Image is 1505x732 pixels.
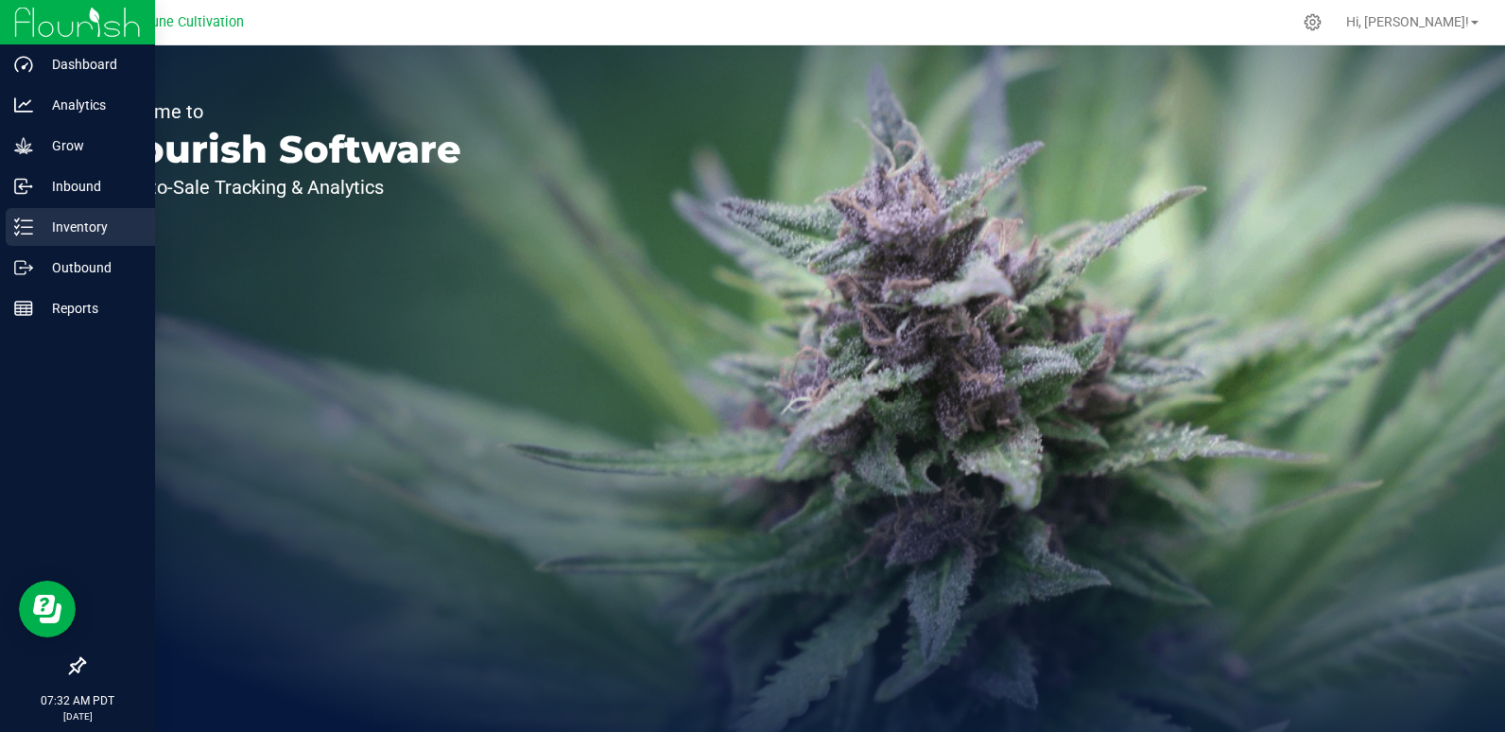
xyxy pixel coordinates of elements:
div: Manage settings [1301,13,1324,31]
p: Welcome to [102,102,461,121]
span: Dune Cultivation [143,14,244,30]
p: Dashboard [33,53,147,76]
inline-svg: Inbound [14,177,33,196]
p: Inbound [33,175,147,198]
p: Grow [33,134,147,157]
inline-svg: Analytics [14,96,33,114]
span: Hi, [PERSON_NAME]! [1346,14,1469,29]
inline-svg: Reports [14,299,33,318]
p: [DATE] [9,709,147,723]
p: Seed-to-Sale Tracking & Analytics [102,178,461,197]
p: 07:32 AM PDT [9,692,147,709]
p: Reports [33,297,147,320]
p: Outbound [33,256,147,279]
inline-svg: Dashboard [14,55,33,74]
inline-svg: Inventory [14,218,33,236]
inline-svg: Outbound [14,258,33,277]
iframe: Resource center [19,581,76,637]
p: Inventory [33,216,147,238]
p: Analytics [33,94,147,116]
p: Flourish Software [102,131,461,168]
inline-svg: Grow [14,136,33,155]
